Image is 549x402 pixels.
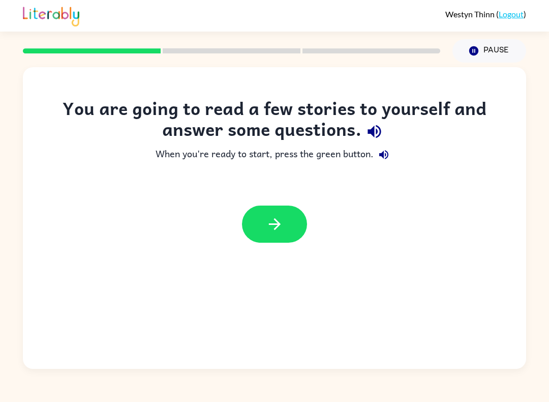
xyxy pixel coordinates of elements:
[445,9,526,19] div: ( )
[499,9,524,19] a: Logout
[445,9,496,19] span: Westyn Thinn
[452,39,526,63] button: Pause
[43,145,506,165] div: When you're ready to start, press the green button.
[43,98,506,145] div: You are going to read a few stories to yourself and answer some questions.
[23,4,79,26] img: Literably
